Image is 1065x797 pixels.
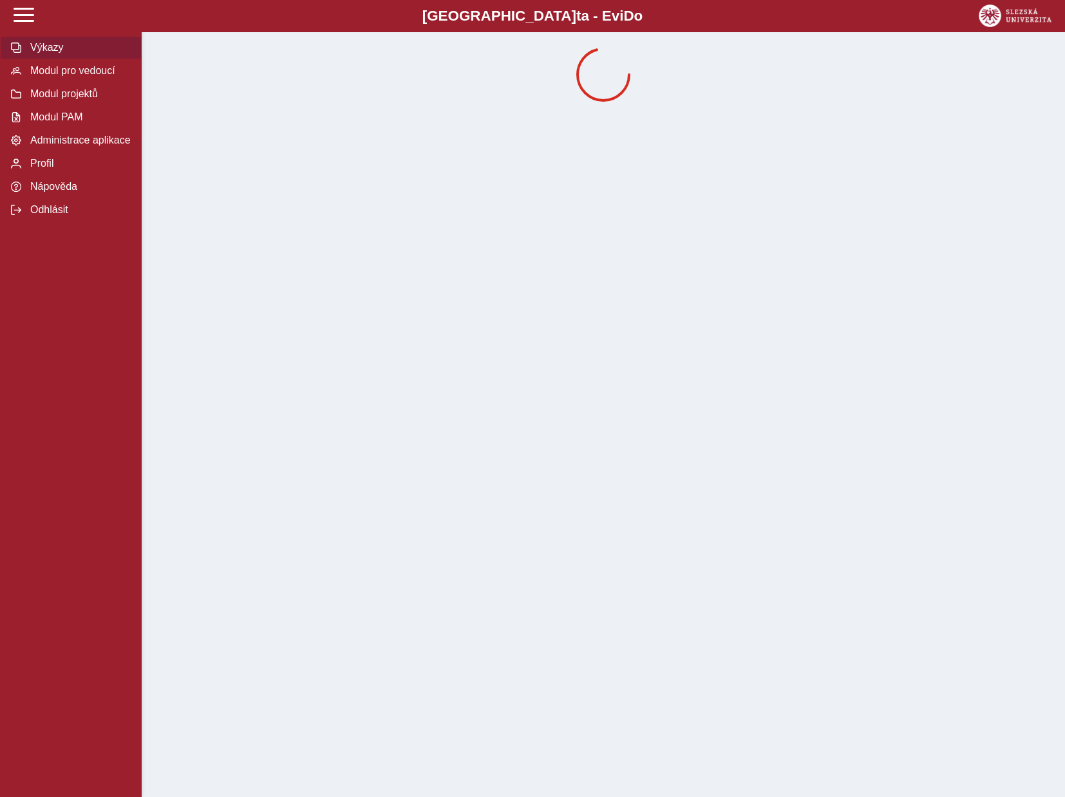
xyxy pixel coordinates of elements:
span: Modul pro vedoucí [26,65,131,77]
span: Profil [26,158,131,169]
span: Nápověda [26,181,131,192]
span: Administrace aplikace [26,135,131,146]
img: logo_web_su.png [979,5,1051,27]
span: Výkazy [26,42,131,53]
span: Odhlásit [26,204,131,216]
b: [GEOGRAPHIC_DATA] a - Evi [39,8,1026,24]
span: Modul projektů [26,88,131,100]
span: t [576,8,581,24]
span: D [623,8,634,24]
span: o [634,8,643,24]
span: Modul PAM [26,111,131,123]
